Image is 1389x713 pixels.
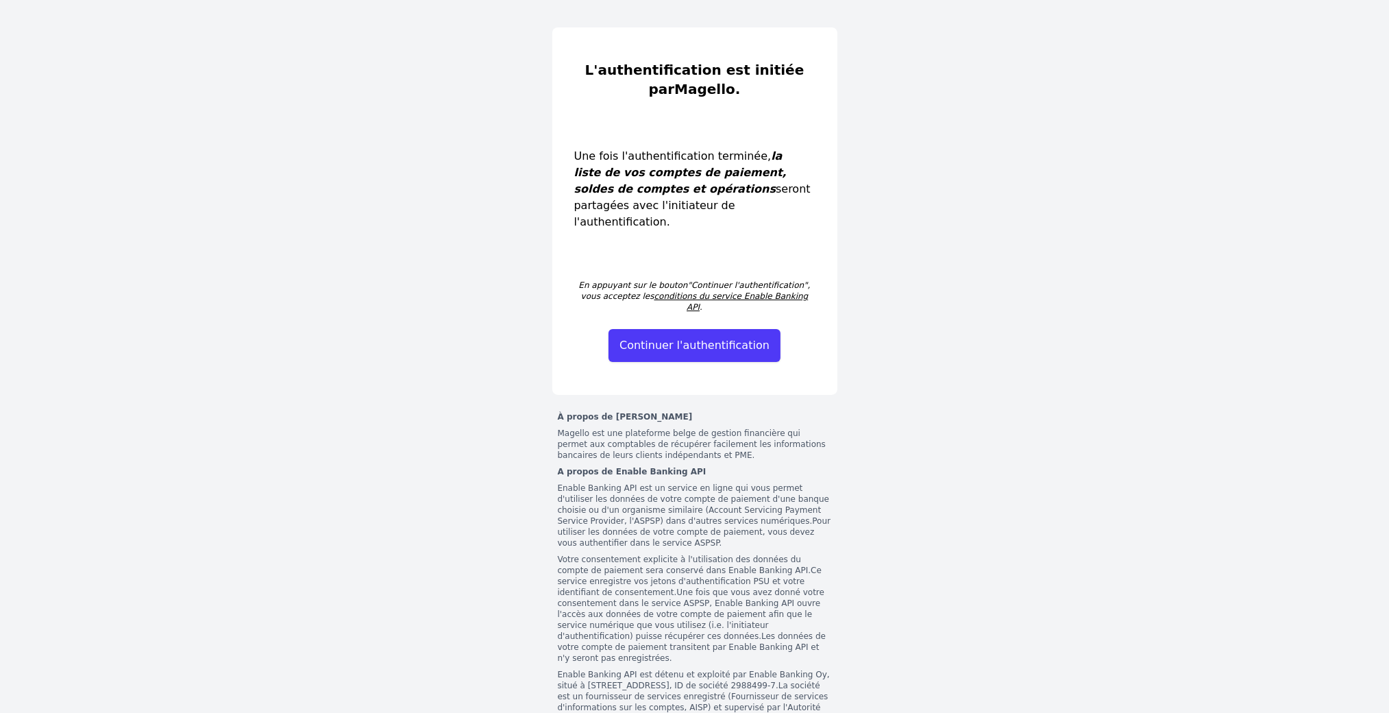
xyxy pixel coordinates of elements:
strong: A propos de Enable Banking API [558,467,706,476]
span: Les données de votre compte de paiement transitent par Enable Banking API et n'y seront pas enreg... [558,631,826,663]
span: En appuyant sur le bouton , vous acceptez les . [552,280,837,313]
span: Ce service enregistre vos jetons d'authentification PSU et votre identifiant de consentement. [558,566,822,597]
p: Magello est une plateforme belge de gestion financière qui permet aux comptables de récupérer fac... [558,428,832,461]
span: Votre consentement explicite à l'utilisation des données du compte de paiement sera conservé dans... [558,555,811,575]
a: conditions du service Enable Banking API [654,291,809,312]
span: Enable Banking API est un service en ligne qui vous permet d'utiliser les données de votre compte... [558,483,830,526]
strong: À propos de [PERSON_NAME] [558,411,832,422]
strong: Magello [674,81,735,97]
span: Une fois l'authentification terminée, seront partagées avec l'initiateur de l'authentification. [552,148,835,230]
span: Enable Banking API est détenu et exploité par Enable Banking Oy, situé à [STREET_ADDRESS], ID de ... [558,670,830,690]
span: L'authentification est initiée par . [552,60,837,99]
span: Pour utiliser les données de votre compte de paiement, vous devez vous authentifier dans le servi... [558,516,831,548]
span: "Continuer l'authentification" [688,280,808,290]
button: Continuer l'authentification [609,329,780,362]
em: la liste de vos comptes de paiement, soldes de comptes et opérations [574,149,787,195]
span: Une fois que vous avez donné votre consentement dans le service ASPSP, Enable Banking API ouvre l... [558,588,825,641]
